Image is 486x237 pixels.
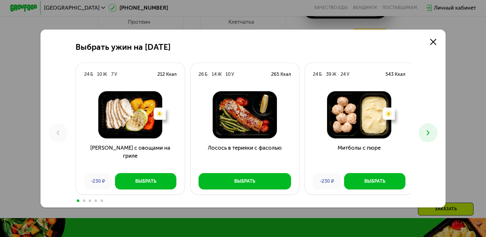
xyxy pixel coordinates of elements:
div: 265 Ккал [271,71,291,78]
div: 24 [84,71,90,78]
div: 543 Ккал [385,71,405,78]
div: Ж [332,71,336,78]
div: У [347,71,349,78]
div: 24 [340,71,346,78]
div: Выбрать [364,178,385,185]
button: Выбрать [344,173,405,189]
button: Выбрать [199,173,291,189]
div: У [231,71,234,78]
div: 7 [111,71,114,78]
img: Митболы с пюре [310,91,408,138]
img: Курица с овощами на гриле [81,91,179,138]
button: Выбрать [115,173,176,189]
div: У [114,71,117,78]
div: Б [90,71,93,78]
div: 39 [326,71,331,78]
h3: Лосось в терияки с фасолью [190,144,299,168]
div: 26 [199,71,204,78]
img: Лосось в терияки с фасолью [196,91,294,138]
div: 10 [97,71,102,78]
h3: Митболы с пюре [305,144,413,168]
div: -230 ₽ [84,173,112,189]
h3: [PERSON_NAME] с овощами на гриле [76,144,184,168]
div: Ж [103,71,107,78]
div: 24 [313,71,318,78]
div: Ж [217,71,222,78]
div: 14 [212,71,217,78]
div: Б [319,71,322,78]
h2: Выбрать ужин на [DATE] [75,42,171,52]
div: Выбрать [135,178,156,185]
div: 212 Ккал [157,71,176,78]
div: Б [205,71,208,78]
div: -230 ₽ [313,173,340,189]
div: 10 [225,71,231,78]
div: Выбрать [234,178,255,185]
